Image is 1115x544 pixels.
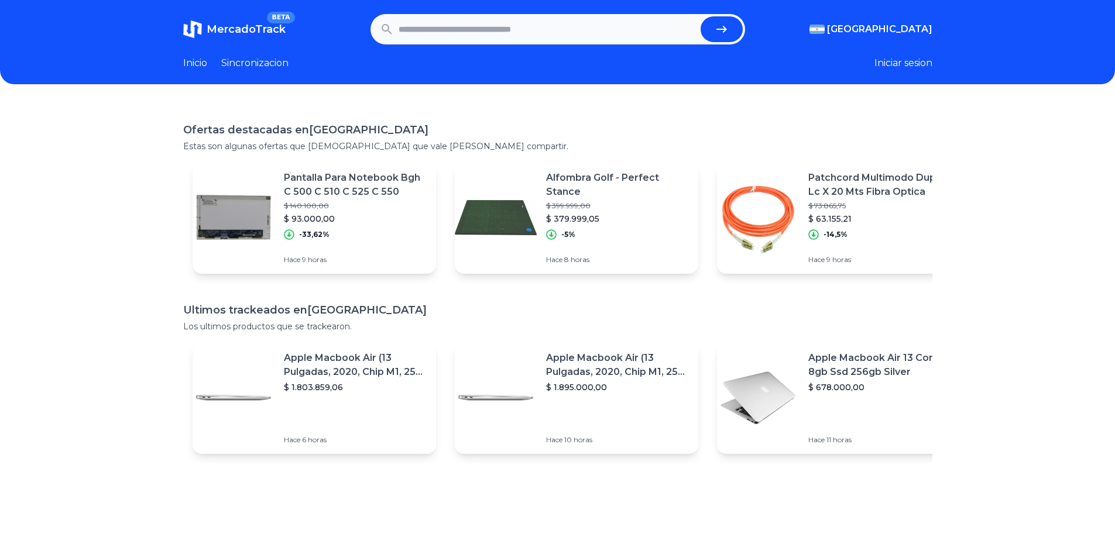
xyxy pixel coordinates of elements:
p: $ 1.803.859,06 [284,381,427,393]
span: BETA [267,12,294,23]
p: Apple Macbook Air 13 Core I5 8gb Ssd 256gb Silver [808,351,951,379]
img: Featured image [717,357,799,439]
p: Alfombra Golf - Perfect Stance [546,171,689,199]
p: $ 63.155,21 [808,213,951,225]
a: Featured imagePatchcord Multimodo Duplex Lc X 20 Mts Fibra Optica$ 73.865,75$ 63.155,21-14,5%Hace... [717,161,960,274]
p: Apple Macbook Air (13 Pulgadas, 2020, Chip M1, 256 Gb De Ssd, 8 Gb De Ram) - Plata [546,351,689,379]
img: Featured image [193,177,275,259]
a: Inicio [183,56,207,70]
p: Los ultimos productos que se trackearon. [183,321,932,332]
h1: Ofertas destacadas en [GEOGRAPHIC_DATA] [183,122,932,138]
p: Patchcord Multimodo Duplex Lc X 20 Mts Fibra Optica [808,171,951,199]
a: Featured imageApple Macbook Air 13 Core I5 8gb Ssd 256gb Silver$ 678.000,00Hace 11 horas [717,342,960,454]
a: Featured imageApple Macbook Air (13 Pulgadas, 2020, Chip M1, 256 Gb De Ssd, 8 Gb De Ram) - Plata$... [455,342,698,454]
p: Hace 11 horas [808,435,951,445]
p: -33,62% [299,230,330,239]
p: Hace 9 horas [284,255,427,264]
button: Iniciar sesion [874,56,932,70]
p: $ 1.895.000,00 [546,381,689,393]
img: Featured image [717,177,799,259]
img: MercadoTrack [183,20,202,39]
p: $ 93.000,00 [284,213,427,225]
p: Estas son algunas ofertas que [DEMOGRAPHIC_DATA] que vale [PERSON_NAME] compartir. [183,140,932,152]
a: Sincronizacion [221,56,289,70]
span: [GEOGRAPHIC_DATA] [827,22,932,36]
p: Hace 9 horas [808,255,951,264]
p: Apple Macbook Air (13 Pulgadas, 2020, Chip M1, 256 Gb De Ssd, 8 Gb De Ram) - Plata [284,351,427,379]
img: Featured image [455,357,537,439]
img: Featured image [193,357,275,439]
p: -5% [561,230,575,239]
p: $ 379.999,05 [546,213,689,225]
p: $ 73.865,75 [808,201,951,211]
button: [GEOGRAPHIC_DATA] [809,22,932,36]
p: Hace 8 horas [546,255,689,264]
p: Hace 10 horas [546,435,689,445]
img: Featured image [455,177,537,259]
p: Pantalla Para Notebook Bgh C 500 C 510 C 525 C 550 [284,171,427,199]
h1: Ultimos trackeados en [GEOGRAPHIC_DATA] [183,302,932,318]
p: Hace 6 horas [284,435,427,445]
span: MercadoTrack [207,23,286,36]
p: $ 140.100,00 [284,201,427,211]
a: Featured imageApple Macbook Air (13 Pulgadas, 2020, Chip M1, 256 Gb De Ssd, 8 Gb De Ram) - Plata$... [193,342,436,454]
a: Featured imageAlfombra Golf - Perfect Stance$ 399.999,00$ 379.999,05-5%Hace 8 horas [455,161,698,274]
a: Featured imagePantalla Para Notebook Bgh C 500 C 510 C 525 C 550$ 140.100,00$ 93.000,00-33,62%Hac... [193,161,436,274]
p: $ 399.999,00 [546,201,689,211]
a: MercadoTrackBETA [183,20,286,39]
img: Argentina [809,25,825,34]
p: $ 678.000,00 [808,381,951,393]
p: -14,5% [824,230,848,239]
